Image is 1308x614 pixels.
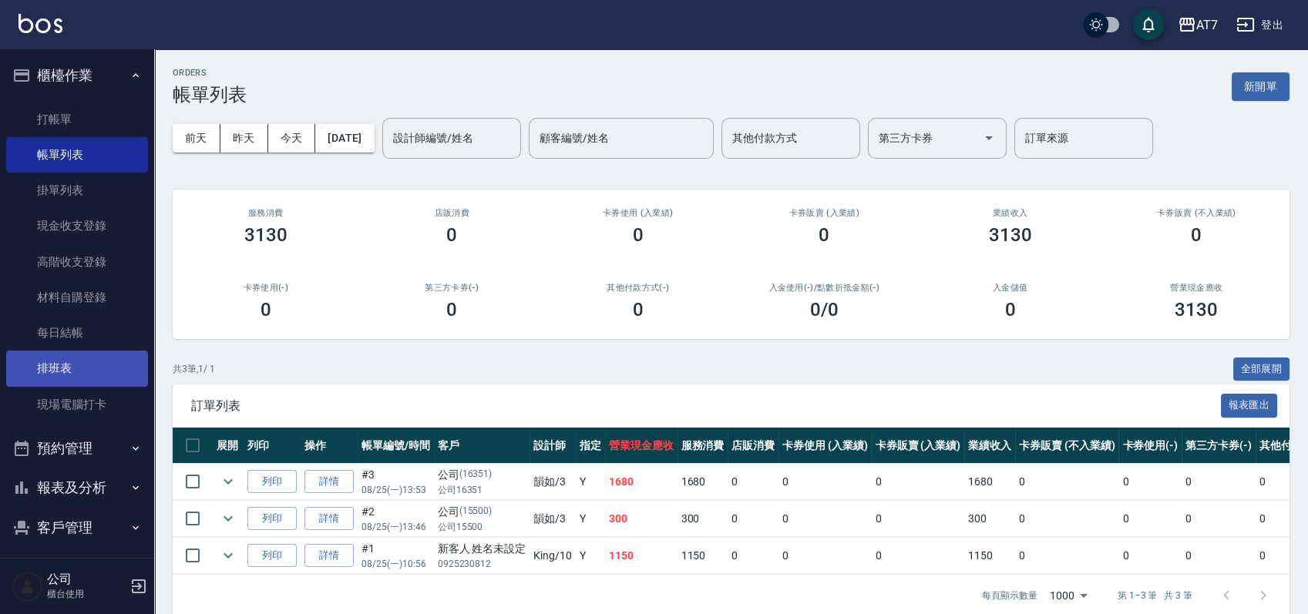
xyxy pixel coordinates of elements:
[358,464,434,500] td: #3
[217,544,240,567] button: expand row
[605,501,678,537] td: 300
[936,283,1085,293] h2: 入金儲值
[530,501,576,537] td: 韻如 /3
[6,137,148,173] a: 帳單列表
[47,587,126,601] p: 櫃台使用
[728,464,778,500] td: 0
[872,501,965,537] td: 0
[1118,501,1182,537] td: 0
[530,464,576,500] td: 韻如 /3
[361,483,430,497] p: 08/25 (一) 13:53
[964,538,1015,574] td: 1150
[244,224,287,246] h3: 3130
[1015,501,1118,537] td: 0
[304,544,354,568] a: 詳情
[678,464,728,500] td: 1680
[6,351,148,386] a: 排班表
[438,483,526,497] p: 公司16351
[872,538,965,574] td: 0
[1015,464,1118,500] td: 0
[6,428,148,468] button: 預約管理
[1182,428,1256,464] th: 第三方卡券(-)
[438,541,526,557] div: 新客人 姓名未設定
[1122,283,1272,293] h2: 營業現金應收
[220,124,268,153] button: 昨天
[872,428,965,464] th: 卡券販賣 (入業績)
[1230,11,1290,39] button: 登出
[6,387,148,422] a: 現場電腦打卡
[247,470,297,494] button: 列印
[576,501,605,537] td: Y
[18,14,62,33] img: Logo
[6,508,148,548] button: 客戶管理
[1172,9,1224,41] button: AT7
[530,428,576,464] th: 設計師
[872,464,965,500] td: 0
[819,224,829,246] h3: 0
[261,299,271,320] h3: 0
[173,362,215,376] p: 共 3 筆, 1 / 1
[6,102,148,137] a: 打帳單
[217,470,240,493] button: expand row
[576,428,605,464] th: 指定
[6,173,148,208] a: 掛單列表
[1232,72,1290,101] button: 新開單
[47,572,126,587] h5: 公司
[1122,208,1272,218] h2: 卡券販賣 (不入業績)
[247,507,297,531] button: 列印
[438,504,526,520] div: 公司
[358,538,434,574] td: #1
[434,428,530,464] th: 客戶
[1232,79,1290,93] a: 新開單
[750,283,899,293] h2: 入金使用(-) /點數折抵金額(-)
[530,538,576,574] td: King /10
[605,538,678,574] td: 1150
[576,464,605,500] td: Y
[446,299,457,320] h3: 0
[358,501,434,537] td: #2
[459,467,493,483] p: (16351)
[964,428,1015,464] th: 業績收入
[1182,538,1256,574] td: 0
[301,428,358,464] th: 操作
[1221,398,1278,412] a: 報表匯出
[1175,299,1218,320] h3: 3130
[191,398,1221,414] span: 訂單列表
[6,547,148,587] button: 員工及薪資
[6,280,148,315] a: 材料自購登錄
[1196,15,1218,35] div: AT7
[1118,589,1192,602] p: 第 1–3 筆 共 3 筆
[1118,538,1182,574] td: 0
[633,299,644,320] h3: 0
[750,208,899,218] h2: 卡券販賣 (入業績)
[1233,357,1290,381] button: 全部展開
[438,467,526,483] div: 公司
[173,68,247,78] h2: ORDERS
[217,507,240,530] button: expand row
[563,283,713,293] h2: 其他付款方式(-)
[810,299,839,320] h3: 0 /0
[315,124,374,153] button: [DATE]
[1015,538,1118,574] td: 0
[304,470,354,494] a: 詳情
[6,315,148,351] a: 每日結帳
[1118,464,1182,500] td: 0
[1118,428,1182,464] th: 卡券使用(-)
[1191,224,1202,246] h3: 0
[678,501,728,537] td: 300
[964,501,1015,537] td: 300
[438,557,526,571] p: 0925230812
[778,538,872,574] td: 0
[304,507,354,531] a: 詳情
[6,55,148,96] button: 櫃檯作業
[778,428,872,464] th: 卡券使用 (入業績)
[6,208,148,243] a: 現金收支登錄
[1221,394,1278,418] button: 報表匯出
[361,520,430,534] p: 08/25 (一) 13:46
[361,557,430,571] p: 08/25 (一) 10:56
[605,428,678,464] th: 營業現金應收
[989,224,1032,246] h3: 3130
[247,544,297,568] button: 列印
[977,126,1001,150] button: Open
[446,224,457,246] h3: 0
